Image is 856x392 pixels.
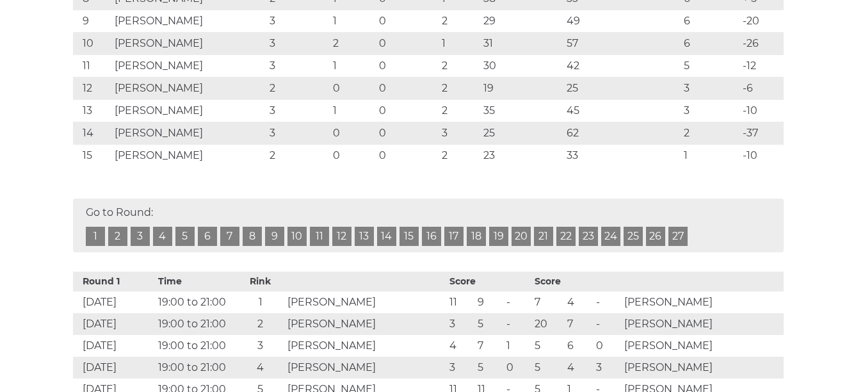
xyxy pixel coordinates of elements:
[739,32,784,54] td: -26
[111,99,266,122] td: [PERSON_NAME]
[73,144,112,167] td: 15
[563,77,681,99] td: 25
[73,32,112,54] td: 10
[376,10,439,32] td: 0
[439,122,480,144] td: 3
[108,227,127,246] a: 2
[155,291,237,313] td: 19:00 to 21:00
[681,10,739,32] td: 6
[646,227,665,246] a: 26
[265,227,284,246] a: 9
[480,10,563,32] td: 29
[446,291,474,313] td: 11
[446,357,474,379] td: 3
[330,77,376,99] td: 0
[563,10,681,32] td: 49
[531,357,564,379] td: 5
[73,335,155,357] td: [DATE]
[563,99,681,122] td: 45
[503,335,531,357] td: 1
[376,32,439,54] td: 0
[73,313,155,335] td: [DATE]
[376,122,439,144] td: 0
[439,144,480,167] td: 2
[564,291,592,313] td: 4
[155,335,237,357] td: 19:00 to 21:00
[489,227,508,246] a: 19
[474,291,503,313] td: 9
[310,227,329,246] a: 11
[531,313,564,335] td: 20
[556,227,576,246] a: 22
[376,144,439,167] td: 0
[681,122,739,144] td: 2
[480,77,563,99] td: 19
[330,99,376,122] td: 1
[624,227,643,246] a: 25
[155,357,237,379] td: 19:00 to 21:00
[266,32,329,54] td: 3
[503,291,531,313] td: -
[681,32,739,54] td: 6
[681,77,739,99] td: 3
[739,122,784,144] td: -37
[73,291,155,313] td: [DATE]
[284,335,446,357] td: [PERSON_NAME]
[111,32,266,54] td: [PERSON_NAME]
[480,32,563,54] td: 31
[111,54,266,77] td: [PERSON_NAME]
[284,313,446,335] td: [PERSON_NAME]
[563,144,681,167] td: 33
[446,313,474,335] td: 3
[563,122,681,144] td: 62
[446,272,531,291] th: Score
[422,227,441,246] a: 16
[503,313,531,335] td: -
[480,122,563,144] td: 25
[111,122,266,144] td: [PERSON_NAME]
[739,77,784,99] td: -6
[564,313,592,335] td: 7
[73,357,155,379] td: [DATE]
[376,77,439,99] td: 0
[564,357,592,379] td: 4
[439,32,480,54] td: 1
[439,54,480,77] td: 2
[480,144,563,167] td: 23
[681,54,739,77] td: 5
[681,144,739,167] td: 1
[243,227,262,246] a: 8
[266,54,329,77] td: 3
[111,77,266,99] td: [PERSON_NAME]
[73,272,155,291] th: Round 1
[467,227,486,246] a: 18
[739,99,784,122] td: -10
[474,313,503,335] td: 5
[330,122,376,144] td: 0
[237,272,284,291] th: Rink
[330,54,376,77] td: 1
[73,77,112,99] td: 12
[198,227,217,246] a: 6
[534,227,553,246] a: 21
[444,227,464,246] a: 17
[155,313,237,335] td: 19:00 to 21:00
[266,99,329,122] td: 3
[621,313,783,335] td: [PERSON_NAME]
[480,54,563,77] td: 30
[284,357,446,379] td: [PERSON_NAME]
[266,122,329,144] td: 3
[739,144,784,167] td: -10
[601,227,620,246] a: 24
[284,291,446,313] td: [PERSON_NAME]
[621,291,783,313] td: [PERSON_NAME]
[266,10,329,32] td: 3
[266,144,329,167] td: 2
[439,99,480,122] td: 2
[512,227,531,246] a: 20
[439,77,480,99] td: 2
[579,227,598,246] a: 23
[332,227,351,246] a: 12
[237,357,284,379] td: 4
[531,291,564,313] td: 7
